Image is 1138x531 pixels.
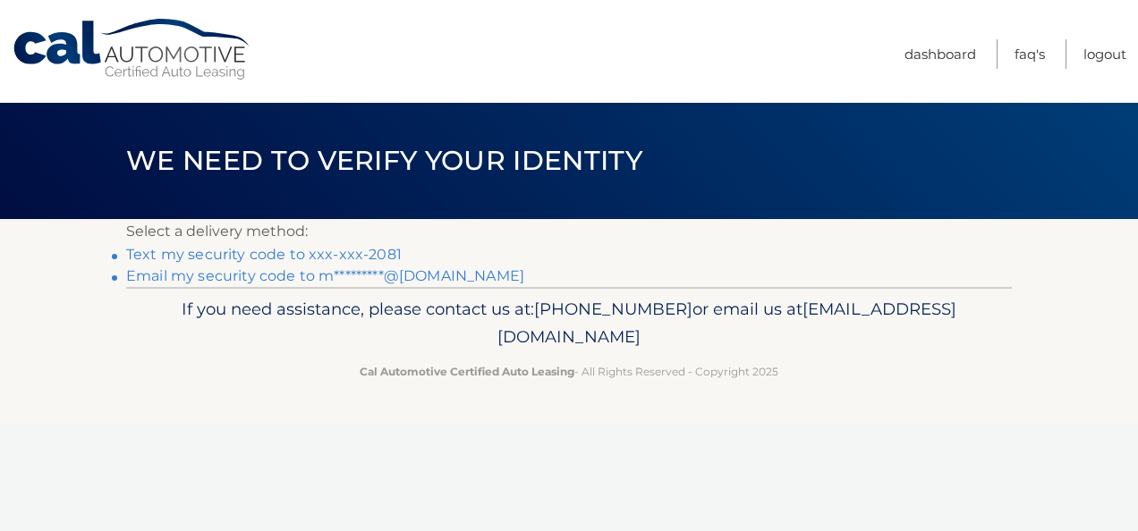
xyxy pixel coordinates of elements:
[126,144,642,177] span: We need to verify your identity
[126,267,524,284] a: Email my security code to m*********@[DOMAIN_NAME]
[12,18,253,81] a: Cal Automotive
[1083,39,1126,69] a: Logout
[126,219,1012,244] p: Select a delivery method:
[138,362,1000,381] p: - All Rights Reserved - Copyright 2025
[1015,39,1045,69] a: FAQ's
[904,39,976,69] a: Dashboard
[360,365,574,378] strong: Cal Automotive Certified Auto Leasing
[126,246,402,263] a: Text my security code to xxx-xxx-2081
[138,295,1000,352] p: If you need assistance, please contact us at: or email us at
[534,299,692,319] span: [PHONE_NUMBER]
